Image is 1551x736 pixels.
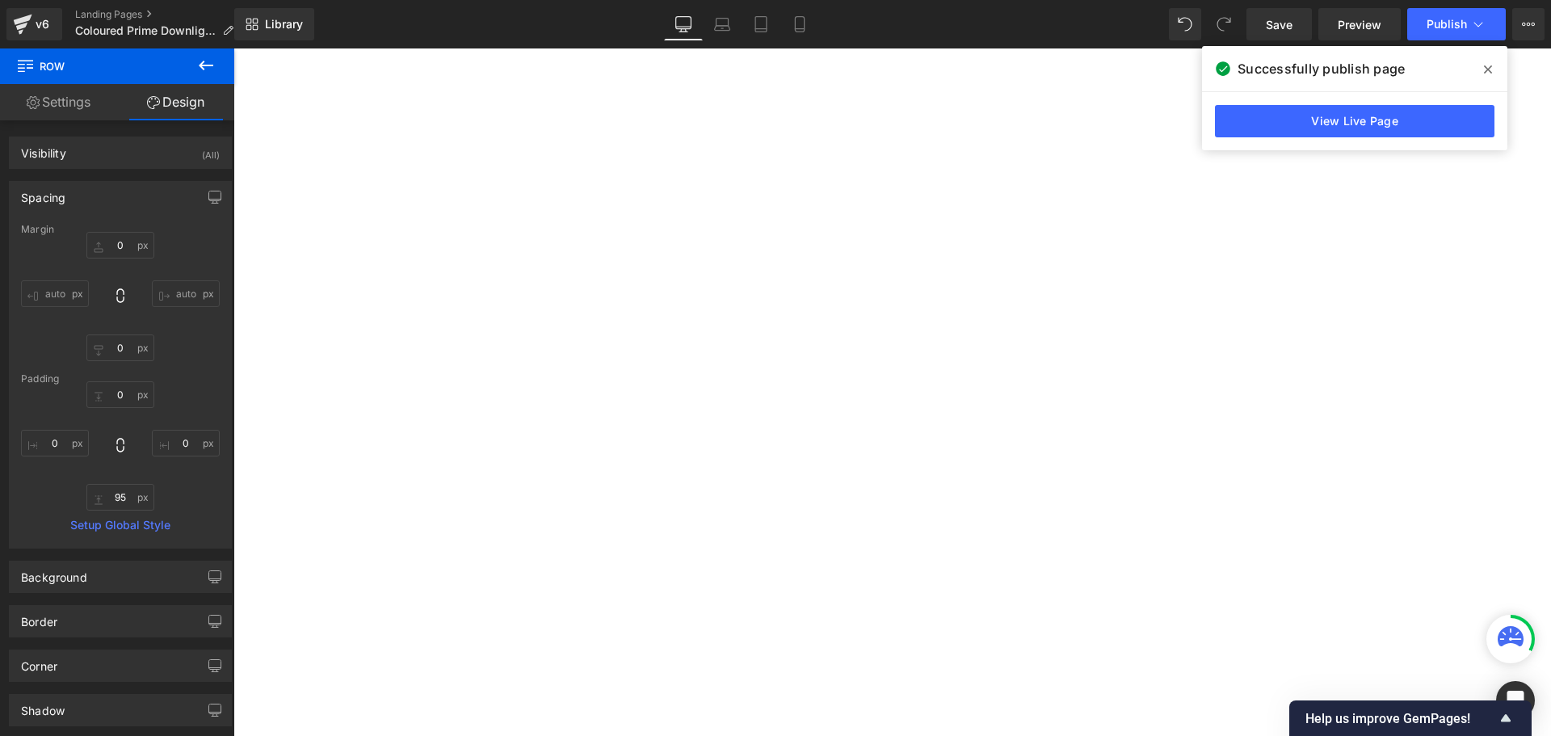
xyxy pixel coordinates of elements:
div: Border [21,606,57,629]
button: More [1512,8,1545,40]
a: Desktop [664,8,703,40]
span: Help us improve GemPages! [1305,711,1496,726]
a: Laptop [703,8,742,40]
span: Library [265,17,303,32]
input: 0 [152,280,220,307]
a: Preview [1318,8,1401,40]
span: Successfully publish page [1238,59,1405,78]
div: Spacing [21,182,65,204]
div: Background [21,561,87,584]
button: Undo [1169,8,1201,40]
a: Tablet [742,8,780,40]
span: Row [16,48,178,84]
button: Publish [1407,8,1506,40]
div: Shadow [21,695,65,717]
input: 0 [152,430,220,456]
div: v6 [32,14,53,35]
span: Save [1266,16,1292,33]
span: Publish [1427,18,1467,31]
a: v6 [6,8,62,40]
a: Mobile [780,8,819,40]
input: 0 [86,381,154,408]
input: 0 [86,232,154,259]
a: New Library [234,8,314,40]
span: Coloured Prime Downlights [75,24,216,37]
a: View Live Page [1215,105,1494,137]
span: Preview [1338,16,1381,33]
input: 0 [86,484,154,511]
div: Open Intercom Messenger [1496,681,1535,720]
div: Visibility [21,137,66,160]
a: Setup Global Style [21,519,220,532]
input: 0 [21,430,89,456]
div: Corner [21,650,57,673]
button: Redo [1208,8,1240,40]
input: 0 [86,334,154,361]
div: (All) [202,137,220,164]
input: 0 [21,280,89,307]
a: Landing Pages [75,8,246,21]
div: Margin [21,224,220,235]
div: Padding [21,373,220,385]
button: Show survey - Help us improve GemPages! [1305,709,1515,728]
a: Design [117,84,234,120]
